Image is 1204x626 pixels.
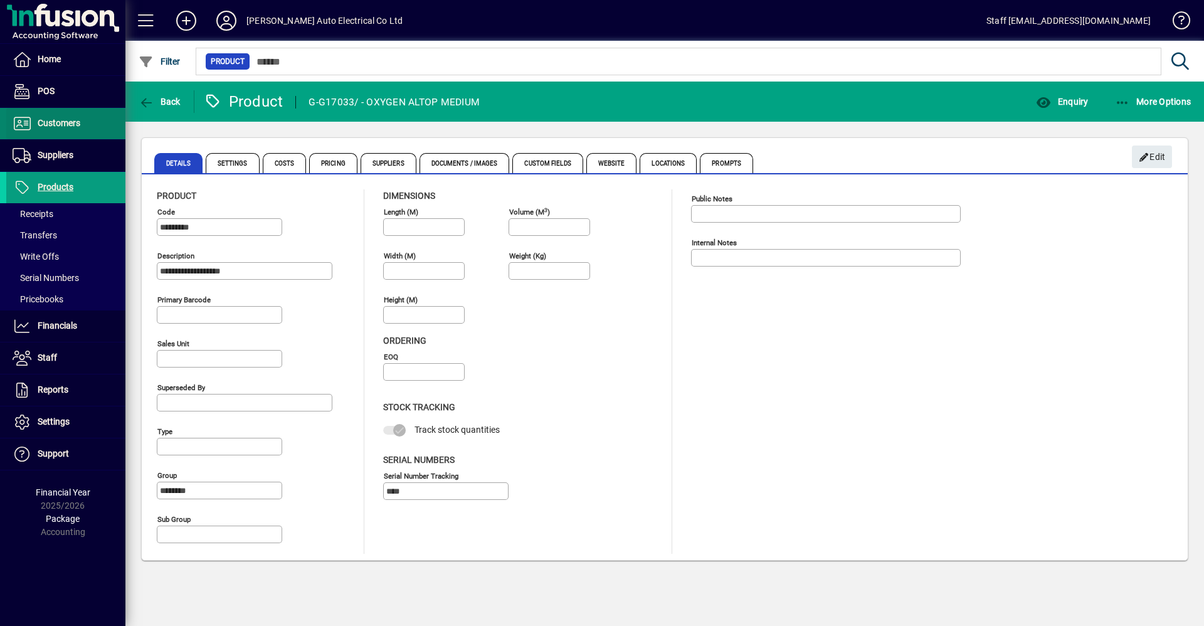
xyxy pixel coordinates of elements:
[6,267,125,289] a: Serial Numbers
[13,230,57,240] span: Transfers
[383,191,435,201] span: Dimensions
[36,487,90,497] span: Financial Year
[1033,90,1091,113] button: Enquiry
[125,90,194,113] app-page-header-button: Back
[139,97,181,107] span: Back
[384,208,418,216] mat-label: Length (m)
[383,402,455,412] span: Stock Tracking
[384,471,458,480] mat-label: Serial Number tracking
[6,246,125,267] a: Write Offs
[1112,90,1195,113] button: More Options
[309,92,480,112] div: G-G17033/ - OXYGEN ALTOP MEDIUM
[6,406,125,438] a: Settings
[157,515,191,524] mat-label: Sub group
[509,252,546,260] mat-label: Weight (Kg)
[38,416,70,427] span: Settings
[640,153,697,173] span: Locations
[6,44,125,75] a: Home
[157,383,205,392] mat-label: Superseded by
[38,86,55,96] span: POS
[384,295,418,304] mat-label: Height (m)
[700,153,753,173] span: Prompts
[6,310,125,342] a: Financials
[38,448,69,459] span: Support
[6,374,125,406] a: Reports
[512,153,583,173] span: Custom Fields
[1163,3,1188,43] a: Knowledge Base
[1139,147,1166,167] span: Edit
[6,342,125,374] a: Staff
[6,225,125,246] a: Transfers
[6,438,125,470] a: Support
[157,471,177,480] mat-label: Group
[46,514,80,524] span: Package
[415,425,500,435] span: Track stock quantities
[383,455,455,465] span: Serial Numbers
[6,203,125,225] a: Receipts
[1036,97,1088,107] span: Enquiry
[38,118,80,128] span: Customers
[1115,97,1191,107] span: More Options
[1132,146,1172,168] button: Edit
[692,238,737,247] mat-label: Internal Notes
[154,153,203,173] span: Details
[6,140,125,171] a: Suppliers
[361,153,416,173] span: Suppliers
[986,11,1151,31] div: Staff [EMAIL_ADDRESS][DOMAIN_NAME]
[309,153,357,173] span: Pricing
[13,209,53,219] span: Receipts
[586,153,637,173] span: Website
[384,353,398,361] mat-label: EOQ
[13,252,59,262] span: Write Offs
[204,92,283,112] div: Product
[384,252,416,260] mat-label: Width (m)
[135,90,184,113] button: Back
[692,194,732,203] mat-label: Public Notes
[157,191,196,201] span: Product
[166,9,206,32] button: Add
[38,150,73,160] span: Suppliers
[139,56,181,66] span: Filter
[38,182,73,192] span: Products
[157,295,211,304] mat-label: Primary barcode
[263,153,307,173] span: Costs
[38,353,57,363] span: Staff
[206,153,260,173] span: Settings
[211,55,245,68] span: Product
[13,294,63,304] span: Pricebooks
[6,76,125,107] a: POS
[6,108,125,139] a: Customers
[509,208,550,216] mat-label: Volume (m )
[157,427,172,436] mat-label: Type
[13,273,79,283] span: Serial Numbers
[135,50,184,73] button: Filter
[38,54,61,64] span: Home
[206,9,246,32] button: Profile
[420,153,510,173] span: Documents / Images
[544,206,547,213] sup: 3
[38,321,77,331] span: Financials
[383,336,426,346] span: Ordering
[246,11,403,31] div: [PERSON_NAME] Auto Electrical Co Ltd
[157,339,189,348] mat-label: Sales unit
[6,289,125,310] a: Pricebooks
[38,385,68,395] span: Reports
[157,252,194,260] mat-label: Description
[157,208,175,216] mat-label: Code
